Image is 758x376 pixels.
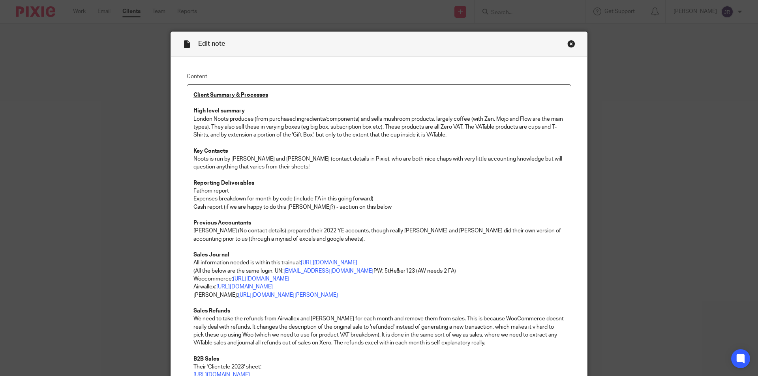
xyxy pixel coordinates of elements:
[193,220,251,226] strong: Previous Accountants
[567,40,575,48] div: Close this dialog window
[283,268,373,274] a: [EMAIL_ADDRESS][DOMAIN_NAME]
[216,284,273,290] a: [URL][DOMAIN_NAME]
[193,315,565,347] p: We need to take the refunds from Airwallex and [PERSON_NAME] for each month and remove them from ...
[193,187,565,195] p: Fathom report
[193,195,565,203] p: Expenses breakdown for month by code (include FA in this going forward)
[193,180,254,186] strong: Reporting Deliverables
[193,115,565,139] p: London Noots produces (from purchased ingredients/components) and sells mushroom products, largel...
[193,283,565,291] p: Airwallex:
[193,267,565,275] p: (All the below are the same login, UN: PW: 5tHe!!ier123 (AW needs 2 FA)
[193,275,565,283] p: Woocommerce:
[193,259,565,267] p: All information needed is within this trainual:
[193,155,565,171] p: Noots is run by [PERSON_NAME] and [PERSON_NAME] (contact details in Pixie), who are both nice cha...
[233,276,289,282] a: [URL][DOMAIN_NAME]
[193,108,245,114] strong: High level summary
[193,203,565,211] p: Cash report (if we are happy to do this [PERSON_NAME]?) - section on this below
[187,73,571,80] label: Content
[193,92,268,98] u: Client Summary & Processes
[193,227,565,243] p: [PERSON_NAME] (No contact details) prepared their 2022 YE accounts, though really [PERSON_NAME] a...
[193,356,219,362] strong: B2B Sales
[238,292,338,298] a: [URL][DOMAIN_NAME][PERSON_NAME]
[193,308,230,314] strong: Sales Refunds
[198,41,225,47] span: Edit note
[193,291,565,299] p: [PERSON_NAME]:
[193,363,565,371] p: Their 'Clientele 2023' sheet:
[193,252,229,258] strong: Sales Journal
[193,148,228,154] strong: Key Contacts
[301,260,357,266] a: [URL][DOMAIN_NAME]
